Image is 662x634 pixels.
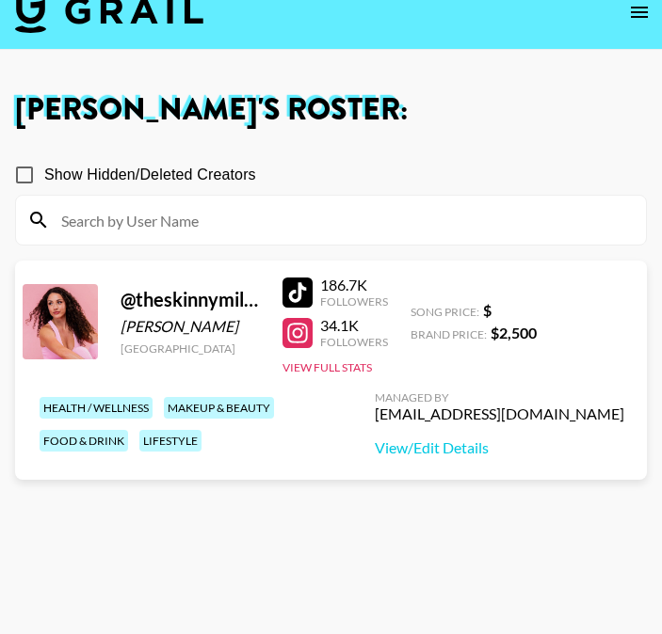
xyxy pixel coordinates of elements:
div: Followers [320,294,388,309]
strong: $ 2,500 [491,324,537,341]
div: health / wellness [40,397,153,419]
h1: [PERSON_NAME] 's Roster: [15,95,647,125]
strong: $ [483,301,492,319]
div: lifestyle [139,430,202,452]
div: 34.1K [320,316,388,335]
div: [GEOGRAPHIC_DATA] [121,341,260,356]
div: makeup & beauty [164,397,274,419]
div: 186.7K [320,276,388,294]
div: Followers [320,335,388,349]
a: View/Edit Details [375,438,624,457]
button: View Full Stats [283,360,372,374]
span: Song Price: [411,305,479,319]
div: [PERSON_NAME] [121,317,260,336]
div: @ theskinnymillionaire [121,288,260,311]
div: Managed By [375,390,624,404]
span: Brand Price: [411,327,487,341]
input: Search by User Name [50,205,635,235]
div: food & drink [40,430,128,452]
div: [EMAIL_ADDRESS][DOMAIN_NAME] [375,404,624,423]
span: Show Hidden/Deleted Creators [44,164,256,186]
